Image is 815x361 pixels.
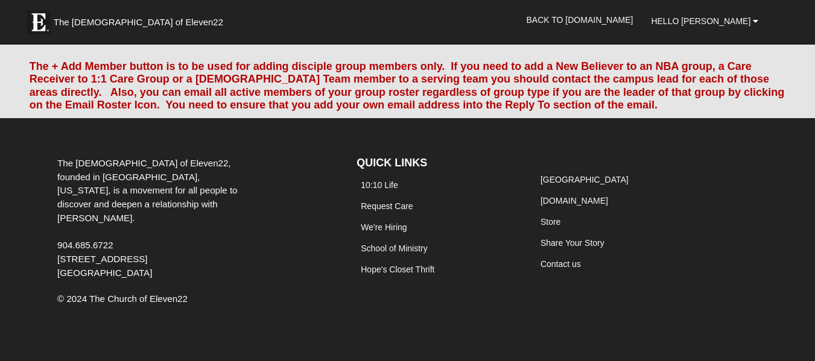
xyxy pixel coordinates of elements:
a: Back to [DOMAIN_NAME] [518,5,642,35]
a: 10:10 Life [361,180,398,190]
h4: QUICK LINKS [357,157,518,170]
span: © 2024 The Church of Eleven22 [57,294,188,304]
a: [DOMAIN_NAME] [541,196,608,206]
font: The + Add Member button is to be used for adding disciple group members only. If you need to add ... [30,60,784,111]
a: Request Care [361,201,413,211]
span: Hello [PERSON_NAME] [651,16,750,26]
a: The [DEMOGRAPHIC_DATA] of Eleven22 [21,4,262,34]
a: Store [541,217,560,227]
span: [GEOGRAPHIC_DATA] [57,268,152,278]
img: Eleven22 logo [27,10,51,34]
a: Hope's Closet Thrift [361,265,434,274]
a: Contact us [541,259,581,269]
a: We're Hiring [361,222,407,232]
a: Hello [PERSON_NAME] [642,6,767,36]
span: The [DEMOGRAPHIC_DATA] of Eleven22 [54,16,223,28]
a: Share Your Story [541,238,604,248]
div: The [DEMOGRAPHIC_DATA] of Eleven22, founded in [GEOGRAPHIC_DATA], [US_STATE], is a movement for a... [48,157,248,280]
a: [GEOGRAPHIC_DATA] [541,175,629,184]
a: School of Ministry [361,243,427,253]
